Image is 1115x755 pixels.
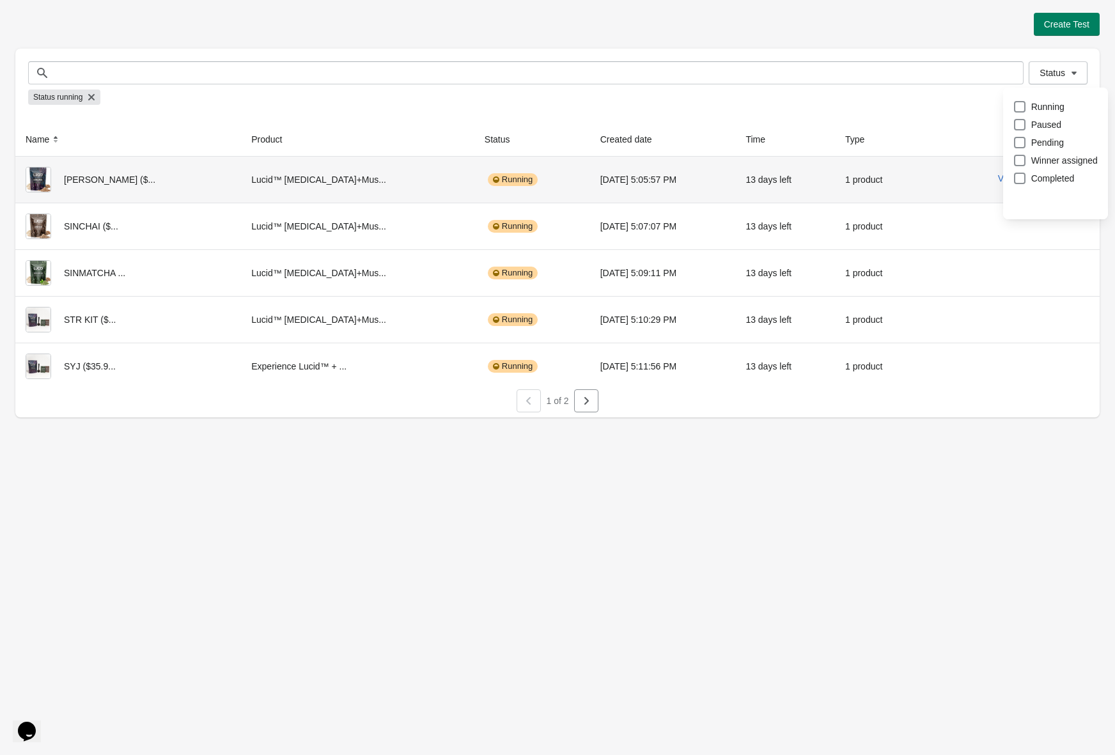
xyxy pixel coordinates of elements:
[845,354,912,379] div: 1 product
[1031,172,1075,185] span: Completed
[595,128,670,151] button: Created date
[845,307,912,332] div: 1 product
[745,260,825,286] div: 13 days left
[600,354,726,379] div: [DATE] 5:11:56 PM
[488,360,538,373] div: Running
[488,267,538,279] div: Running
[251,167,464,192] div: Lucid™ [MEDICAL_DATA]+Mus...
[26,307,231,332] div: STR KIT ($...
[1044,19,1089,29] span: Create Test
[1034,13,1100,36] button: Create Test
[26,354,231,379] div: SYJ ($35.9...
[845,260,912,286] div: 1 product
[480,128,528,151] button: Status
[1029,61,1088,84] button: Status
[26,167,231,192] div: [PERSON_NAME] ($...
[1031,154,1098,167] span: Winner assigned
[13,704,54,742] iframe: chat widget
[600,260,726,286] div: [DATE] 5:09:11 PM
[246,128,300,151] button: Product
[745,167,825,192] div: 13 days left
[1031,118,1061,131] span: Paused
[26,260,231,286] div: SINMATCHA ...
[488,220,538,233] div: Running
[845,167,912,192] div: 1 product
[600,307,726,332] div: [DATE] 5:10:29 PM
[251,307,464,332] div: Lucid™ [MEDICAL_DATA]+Mus...
[600,214,726,239] div: [DATE] 5:07:07 PM
[26,214,231,239] div: SINCHAI ($...
[20,128,67,151] button: Name
[251,214,464,239] div: Lucid™ [MEDICAL_DATA]+Mus...
[740,128,783,151] button: Time
[745,307,825,332] div: 13 days left
[845,214,912,239] div: 1 product
[745,214,825,239] div: 13 days left
[546,396,568,406] span: 1 of 2
[33,90,82,105] span: Status running
[600,167,726,192] div: [DATE] 5:05:57 PM
[488,313,538,326] div: Running
[251,260,464,286] div: Lucid™ [MEDICAL_DATA]+Mus...
[1031,100,1064,113] span: Running
[1040,68,1065,78] span: Status
[251,354,464,379] div: Experience Lucid™ + ...
[745,354,825,379] div: 13 days left
[840,128,882,151] button: Type
[488,173,538,186] div: Running
[1031,136,1064,149] span: Pending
